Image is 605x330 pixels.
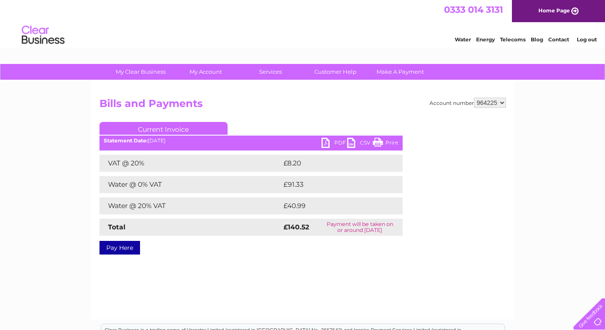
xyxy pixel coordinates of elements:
td: Payment will be taken on or around [DATE] [317,219,403,236]
strong: £140.52 [284,223,309,231]
div: Clear Business is a trading name of Verastar Limited (registered in [GEOGRAPHIC_DATA] No. 3667643... [101,5,505,41]
a: Contact [548,36,569,43]
a: Services [235,64,306,80]
td: £91.33 [281,176,385,193]
a: CSV [347,138,373,150]
a: Pay Here [99,241,140,255]
a: Telecoms [500,36,526,43]
td: Water @ 20% VAT [99,197,281,214]
a: PDF [321,138,347,150]
div: Account number [430,98,506,108]
a: Customer Help [300,64,371,80]
a: Energy [476,36,495,43]
td: VAT @ 20% [99,155,281,172]
div: [DATE] [99,138,403,144]
a: 0333 014 3131 [444,4,503,15]
td: Water @ 0% VAT [99,176,281,193]
a: Print [373,138,398,150]
a: Make A Payment [365,64,435,80]
a: Current Invoice [99,122,228,135]
a: My Clear Business [105,64,176,80]
a: Blog [531,36,543,43]
h2: Bills and Payments [99,98,506,114]
td: £8.20 [281,155,383,172]
td: £40.99 [281,197,386,214]
strong: Total [108,223,126,231]
b: Statement Date: [104,137,148,144]
a: Water [455,36,471,43]
img: logo.png [21,22,65,48]
a: My Account [170,64,241,80]
a: Log out [577,36,597,43]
